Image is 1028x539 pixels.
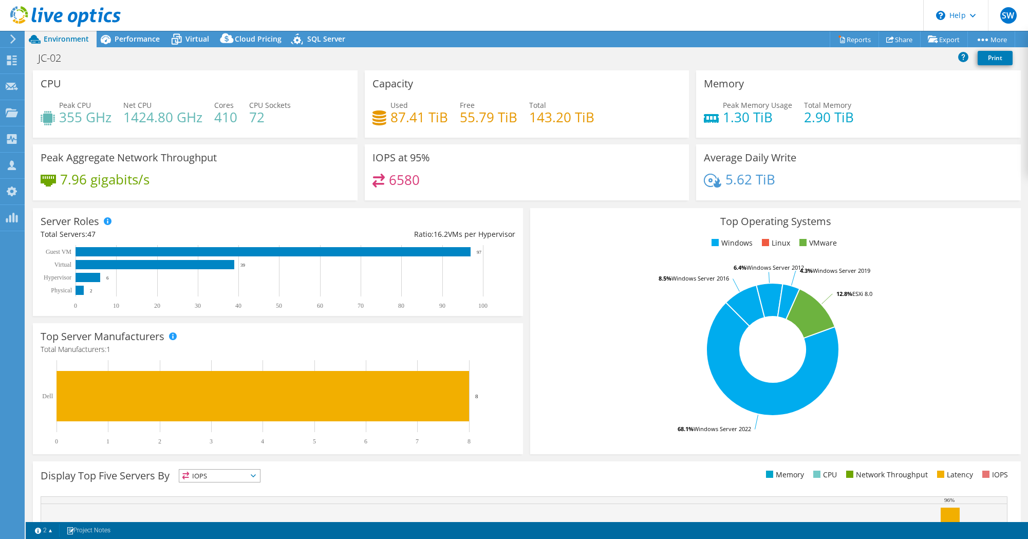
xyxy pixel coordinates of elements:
h4: 7.96 gigabits/s [60,174,149,185]
h4: 355 GHz [59,111,111,123]
tspan: 12.8% [836,290,852,298]
span: SW [1000,7,1017,24]
h4: 55.79 TiB [460,111,517,123]
span: SQL Server [307,34,345,44]
text: 10 [113,302,119,309]
text: 8 [468,438,471,445]
li: VMware [797,237,837,249]
a: Reports [830,31,879,47]
span: CPU Sockets [249,100,291,110]
li: IOPS [980,469,1008,480]
text: 80 [398,302,404,309]
tspan: 8.5% [659,274,671,282]
h4: 2.90 TiB [804,111,854,123]
text: 100 [478,302,488,309]
h4: 143.20 TiB [529,111,594,123]
h4: 410 [214,111,237,123]
span: Total Memory [804,100,851,110]
h3: Peak Aggregate Network Throughput [41,152,217,163]
h4: 87.41 TiB [390,111,448,123]
tspan: 68.1% [678,425,694,433]
a: 2 [28,524,60,537]
span: Performance [115,34,160,44]
li: Linux [759,237,790,249]
tspan: Windows Server 2019 [813,267,870,274]
span: 1 [106,344,110,354]
h4: 6580 [389,174,420,185]
span: Peak CPU [59,100,91,110]
span: 47 [87,229,96,239]
span: Virtual [185,34,209,44]
text: 2 [90,288,92,293]
text: 8 [475,393,478,399]
tspan: Windows Server 2016 [671,274,729,282]
span: Cores [214,100,234,110]
text: 90 [439,302,445,309]
tspan: Windows Server 2022 [694,425,751,433]
a: Print [978,51,1013,65]
h4: 5.62 TiB [725,174,775,185]
text: 5 [313,438,316,445]
text: Physical [51,287,72,294]
h4: 1424.80 GHz [123,111,202,123]
svg: \n [936,11,945,20]
h1: JC-02 [33,52,77,64]
text: 0 [74,302,77,309]
li: Windows [709,237,753,249]
h3: Server Roles [41,216,99,227]
h3: CPU [41,78,61,89]
h4: 1.30 TiB [723,111,792,123]
a: Share [879,31,921,47]
h3: IOPS at 95% [372,152,430,163]
span: IOPS [179,470,260,482]
text: Guest VM [46,248,71,255]
text: 97 [477,250,482,255]
text: 1 [106,438,109,445]
tspan: 6.4% [734,264,746,271]
a: Export [920,31,968,47]
text: 6 [106,275,109,281]
text: 50 [276,302,282,309]
text: 96% [944,497,955,503]
h3: Top Operating Systems [538,216,1013,227]
li: Network Throughput [844,469,928,480]
text: 2 [158,438,161,445]
text: 3 [210,438,213,445]
span: Net CPU [123,100,152,110]
h3: Average Daily Write [704,152,796,163]
div: Ratio: VMs per Hypervisor [278,229,515,240]
h3: Memory [704,78,744,89]
h3: Capacity [372,78,413,89]
span: Free [460,100,475,110]
span: Peak Memory Usage [723,100,792,110]
span: Total [529,100,546,110]
h4: Total Manufacturers: [41,344,515,355]
text: 30 [195,302,201,309]
text: 39 [240,263,246,268]
div: Total Servers: [41,229,278,240]
tspan: ESXi 8.0 [852,290,872,298]
text: 6 [364,438,367,445]
span: Cloud Pricing [235,34,282,44]
h3: Top Server Manufacturers [41,331,164,342]
text: Virtual [54,261,72,268]
text: 40 [235,302,241,309]
tspan: Windows Server 2012 [746,264,804,271]
li: Latency [934,469,973,480]
span: Used [390,100,408,110]
tspan: 4.3% [800,267,813,274]
li: CPU [811,469,837,480]
text: 0 [55,438,58,445]
h4: 72 [249,111,291,123]
text: 4 [261,438,264,445]
span: Environment [44,34,89,44]
text: Dell [42,393,53,400]
a: More [967,31,1015,47]
text: 70 [358,302,364,309]
text: Hypervisor [44,274,71,281]
span: 16.2 [434,229,448,239]
text: 7 [416,438,419,445]
a: Project Notes [59,524,118,537]
text: 60 [317,302,323,309]
li: Memory [763,469,804,480]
